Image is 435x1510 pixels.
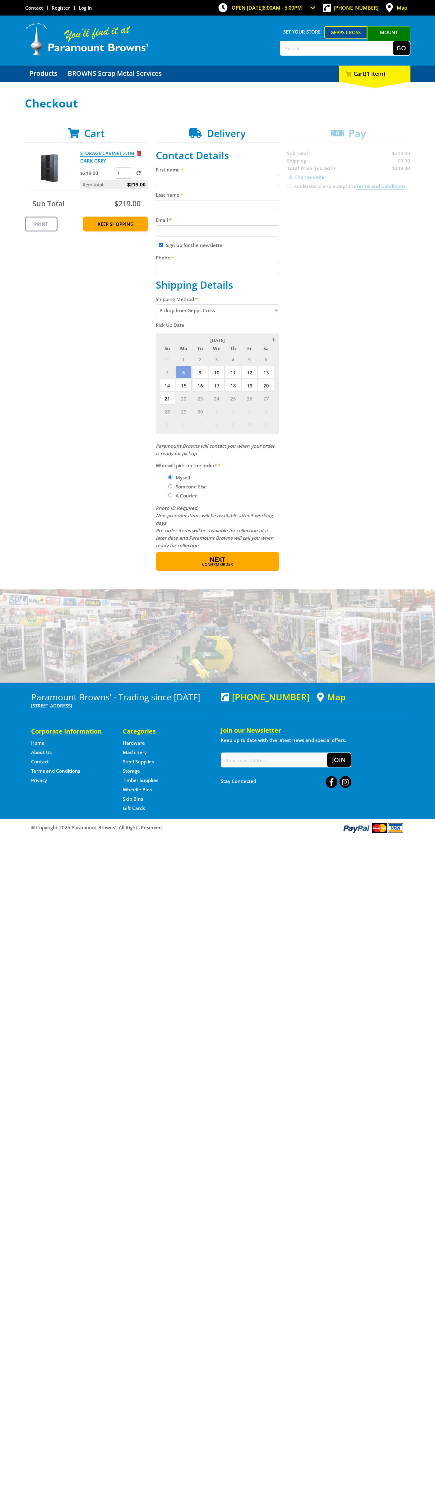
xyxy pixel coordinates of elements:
[221,726,404,735] h5: Join our Newsletter
[31,740,44,746] a: Go to the Home page
[258,405,274,418] span: 4
[25,66,62,82] a: Go to the Products page
[176,418,192,431] span: 6
[209,392,224,405] span: 24
[156,263,279,274] input: Please enter your telephone number.
[159,353,175,365] span: 31
[168,484,172,488] input: Please select who will pick up the order.
[263,4,302,11] span: 8:00am - 5:00pm
[176,353,192,365] span: 1
[280,26,324,37] span: Set your store
[209,379,224,391] span: 17
[367,26,410,50] a: Mount [PERSON_NAME]
[176,366,192,378] span: 8
[176,392,192,405] span: 22
[174,490,199,501] label: A Courier
[225,405,241,418] span: 2
[174,481,209,492] label: Someone Else
[225,392,241,405] span: 25
[156,552,279,571] button: Next Confirm order
[156,200,279,211] input: Please enter your last name.
[339,66,410,82] div: Cart
[225,353,241,365] span: 4
[221,692,309,702] div: [PHONE_NUMBER]
[221,753,327,767] input: Your email address
[79,5,92,11] a: Log in
[25,22,149,56] img: Paramount Browns'
[80,180,148,189] p: Item total:
[232,4,302,11] span: OPEN [DATE]
[156,443,275,456] em: Paramount Browns will contact you when your order is ready for pickup
[123,740,145,746] a: Go to the Hardware page
[225,379,241,391] span: 18
[31,149,68,187] img: STORAGE CABINET 2.1M DARK GREY
[210,337,225,343] span: [DATE]
[83,217,148,231] a: Keep Shopping
[365,70,385,77] span: (1 item)
[192,353,208,365] span: 2
[159,405,175,418] span: 28
[258,379,274,391] span: 20
[327,753,351,767] button: Join
[31,727,110,736] h5: Corporate Information
[159,392,175,405] span: 21
[31,702,215,709] p: [STREET_ADDRESS]
[242,344,257,352] span: Fr
[176,405,192,418] span: 29
[156,149,279,161] h2: Contact Details
[123,805,145,812] a: Go to the Gift Cards page
[317,692,345,702] a: View a map of Gepps Cross location
[31,777,47,784] a: Go to the Privacy page
[169,563,266,566] span: Confirm order
[242,366,257,378] span: 12
[156,175,279,186] input: Please enter your first name.
[209,366,224,378] span: 10
[156,216,279,224] label: Email
[176,344,192,352] span: Mo
[242,405,257,418] span: 3
[242,418,257,431] span: 10
[221,736,404,744] p: Keep up to date with the latest news and special offers.
[84,126,105,140] span: Cart
[114,199,141,208] span: $219.00
[174,472,192,483] label: Myself
[166,242,224,248] label: Sign up for the newsletter
[80,169,113,177] p: $219.00
[156,295,279,303] label: Shipping Method
[123,749,147,756] a: Go to the Machinery page
[258,366,274,378] span: 13
[25,217,58,231] a: Print
[156,166,279,173] label: First name
[156,191,279,199] label: Last name
[25,97,410,110] h1: Checkout
[192,418,208,431] span: 7
[31,758,49,765] a: Go to the Contact page
[225,366,241,378] span: 11
[159,418,175,431] span: 5
[156,279,279,291] h2: Shipping Details
[123,758,154,765] a: Go to the Steel Supplies page
[280,41,393,55] input: Search
[192,344,208,352] span: Tu
[137,150,141,156] a: Remove from cart
[209,405,224,418] span: 1
[156,225,279,236] input: Please enter your email address.
[63,66,166,82] a: Go to the BROWNS Scrap Metal Services page
[258,418,274,431] span: 11
[168,493,172,497] input: Please select who will pick up the order.
[192,405,208,418] span: 30
[176,379,192,391] span: 15
[225,418,241,431] span: 9
[52,5,70,11] a: Go to the registration page
[258,353,274,365] span: 6
[168,475,172,479] input: Please select who will pick up the order.
[210,555,225,564] span: Next
[192,392,208,405] span: 23
[156,462,279,469] label: Who will pick up the order?
[123,796,143,802] a: Go to the Skip Bins page
[209,418,224,431] span: 8
[242,379,257,391] span: 19
[156,321,279,329] label: Pick Up Date
[209,344,224,352] span: We
[159,379,175,391] span: 14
